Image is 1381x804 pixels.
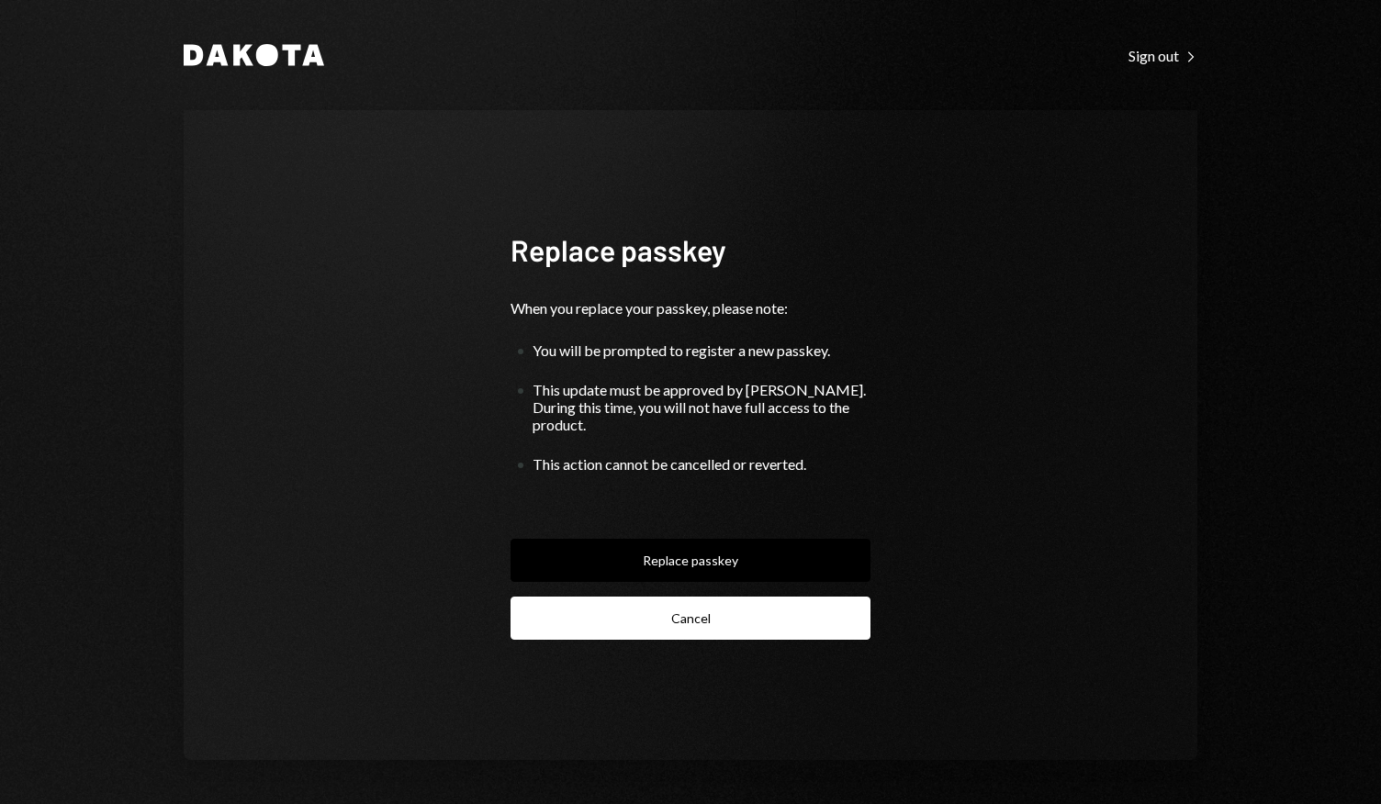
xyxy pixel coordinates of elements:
div: You will be prompted to register a new passkey. [533,341,870,359]
div: This update must be approved by [PERSON_NAME]. During this time, you will not have full access to... [533,381,870,433]
div: When you replace your passkey, please note: [511,297,870,319]
div: Sign out [1128,47,1197,65]
button: Cancel [511,597,870,640]
a: Sign out [1128,45,1197,65]
button: Replace passkey [511,539,870,582]
div: This action cannot be cancelled or reverted. [533,455,870,473]
h1: Replace passkey [511,231,870,268]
